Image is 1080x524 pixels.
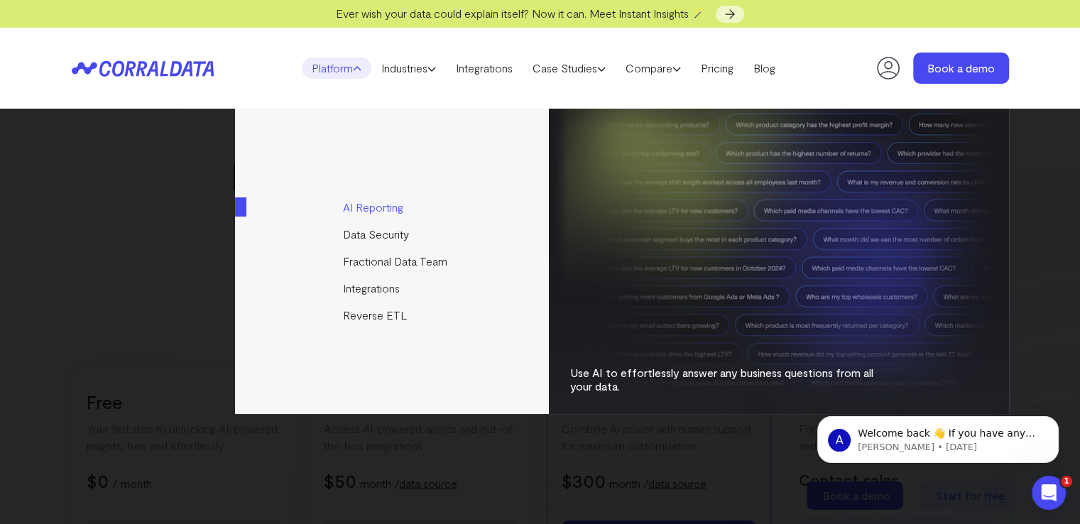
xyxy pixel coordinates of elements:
a: Compare [616,58,691,79]
a: Blog [743,58,785,79]
a: Case Studies [523,58,616,79]
a: Fractional Data Team [235,248,551,275]
a: Integrations [235,275,551,302]
a: Data Security [235,221,551,248]
span: 1 [1061,476,1072,487]
p: Use AI to effortlessly answer any business questions from all your data. [570,366,890,393]
a: Integrations [446,58,523,79]
a: Book a demo [913,53,1009,84]
iframe: Intercom live chat [1032,476,1066,510]
span: Ever wish your data could explain itself? Now it can. Meet Instant Insights 🪄 [336,6,706,20]
a: Platform [302,58,371,79]
a: Industries [371,58,446,79]
a: Pricing [691,58,743,79]
a: AI Reporting [235,194,551,221]
a: Reverse ETL [235,302,551,329]
iframe: Intercom notifications message [796,386,1080,486]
